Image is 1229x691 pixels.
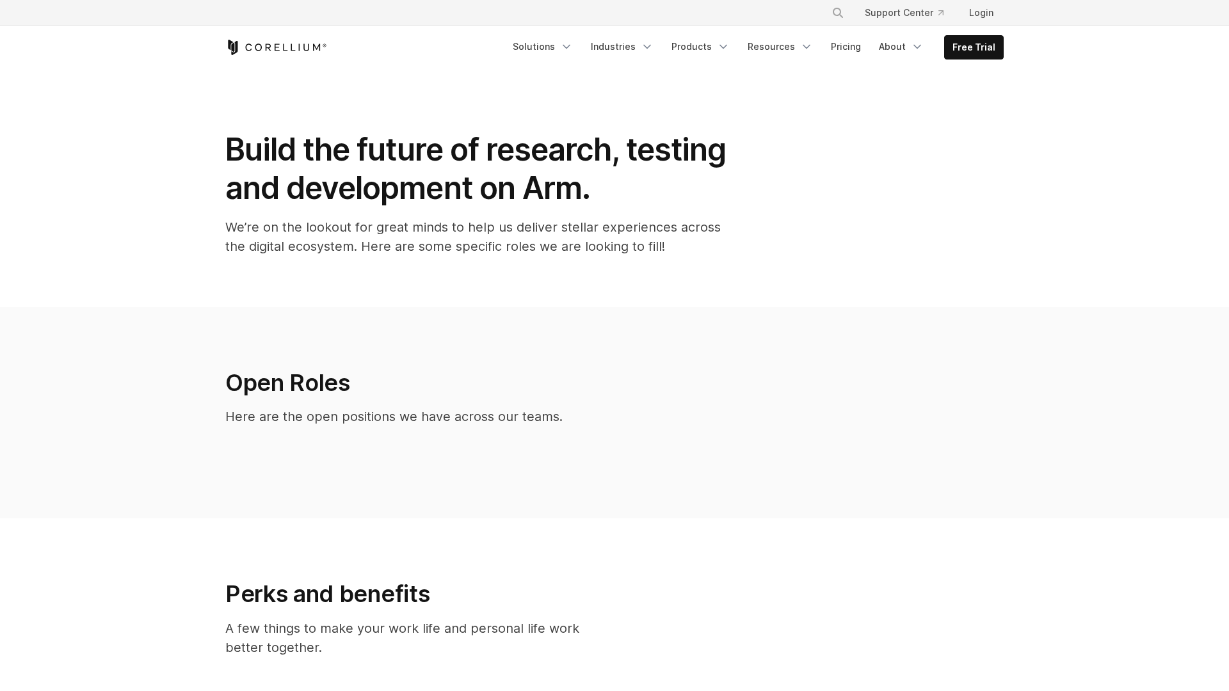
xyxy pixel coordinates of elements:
a: About [871,35,931,58]
a: Industries [583,35,661,58]
a: Free Trial [945,36,1003,59]
a: Resources [740,35,821,58]
a: Solutions [505,35,581,58]
a: Login [959,1,1004,24]
div: Navigation Menu [816,1,1004,24]
a: Corellium Home [225,40,327,55]
h1: Build the future of research, testing and development on Arm. [225,131,737,207]
h2: Perks and benefits [225,580,602,608]
h2: Open Roles [225,369,803,397]
p: A few things to make your work life and personal life work better together. [225,619,602,657]
p: Here are the open positions we have across our teams. [225,407,803,426]
button: Search [826,1,849,24]
a: Pricing [823,35,869,58]
p: We’re on the lookout for great minds to help us deliver stellar experiences across the digital ec... [225,218,737,256]
a: Support Center [855,1,954,24]
a: Products [664,35,737,58]
div: Navigation Menu [505,35,1004,60]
